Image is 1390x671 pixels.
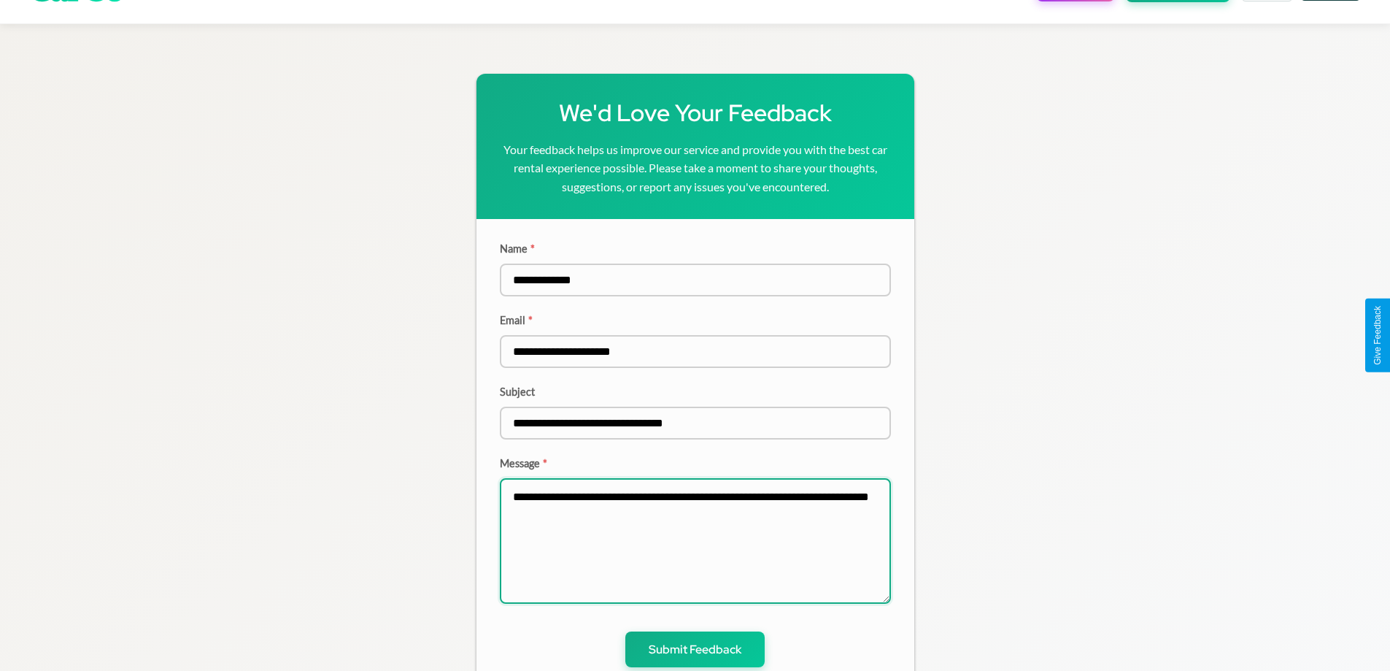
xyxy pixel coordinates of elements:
[500,314,891,326] label: Email
[500,97,891,129] h1: We'd Love Your Feedback
[500,386,891,398] label: Subject
[500,242,891,255] label: Name
[500,457,891,469] label: Message
[1372,306,1383,365] div: Give Feedback
[625,632,765,667] button: Submit Feedback
[500,140,891,196] p: Your feedback helps us improve our service and provide you with the best car rental experience po...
